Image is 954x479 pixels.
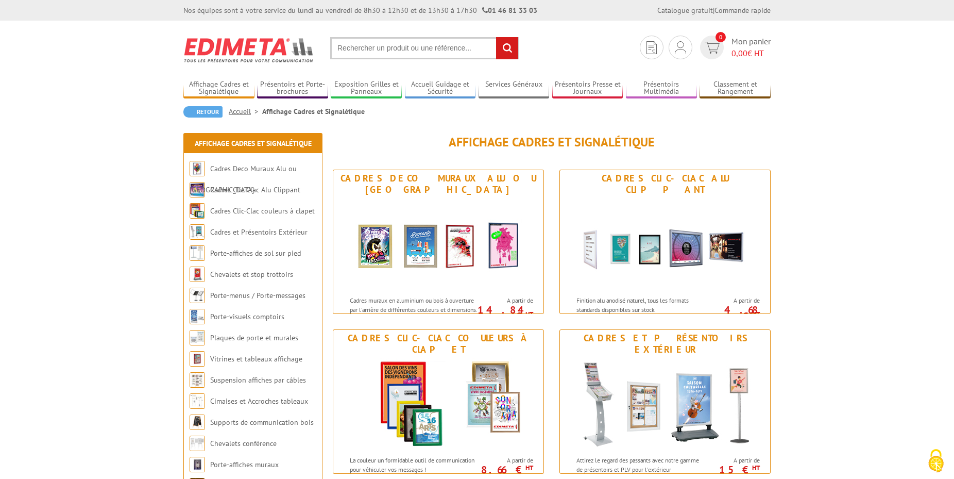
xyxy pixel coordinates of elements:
span: A partir de [707,296,760,305]
div: Cadres Clic-Clac Alu Clippant [563,173,768,195]
a: Affichage Cadres et Signalétique [195,139,312,148]
img: devis rapide [675,41,686,54]
a: Accueil Guidage et Sécurité [405,80,476,97]
span: A partir de [481,296,533,305]
img: Cookies (fenêtre modale) [923,448,949,474]
img: Cadres Deco Muraux Alu ou Bois [190,161,205,176]
a: Chevalets conférence [210,439,277,448]
a: Présentoirs Multimédia [626,80,697,97]
p: 8.66 € [475,467,533,473]
span: 0 [715,32,726,42]
div: Cadres Deco Muraux Alu ou [GEOGRAPHIC_DATA] [336,173,541,195]
img: Porte-affiches de sol sur pied [190,245,205,261]
span: A partir de [481,456,533,465]
img: Plaques de porte et murales [190,330,205,345]
a: Commande rapide [714,6,771,15]
input: rechercher [496,37,518,59]
div: Cadres et Présentoirs Extérieur [563,333,768,355]
a: Services Généraux [479,80,550,97]
strong: 01 46 81 33 03 [482,6,537,15]
img: devis rapide [705,42,720,54]
img: Vitrines et tableaux affichage [190,351,205,367]
p: 15 € [702,467,760,473]
a: Cadres et Présentoirs Extérieur [210,227,308,237]
img: Porte-visuels comptoirs [190,309,205,324]
img: Chevalets conférence [190,436,205,451]
img: Edimeta [183,31,315,69]
a: Vitrines et tableaux affichage [210,354,302,364]
img: Cadres Clic-Clac Alu Clippant [570,198,760,291]
a: Porte-menus / Porte-messages [210,291,305,300]
span: A partir de [707,456,760,465]
p: 14.84 € [475,307,533,319]
a: Exposition Grilles et Panneaux [331,80,402,97]
img: devis rapide [646,41,657,54]
a: Cimaises et Accroches tableaux [210,397,308,406]
a: Catalogue gratuit [657,6,713,15]
img: Chevalets et stop trottoirs [190,267,205,282]
img: Supports de communication bois [190,415,205,430]
a: Suspension affiches par câbles [210,375,306,385]
div: Cadres Clic-Clac couleurs à clapet [336,333,541,355]
a: Cadres Clic-Clac Alu Clippant Cadres Clic-Clac Alu Clippant Finition alu anodisé naturel, tous le... [559,170,771,314]
a: Supports de communication bois [210,418,314,427]
img: Cadres et Présentoirs Extérieur [570,358,760,451]
sup: HT [752,464,760,472]
img: Cadres Deco Muraux Alu ou Bois [343,198,534,291]
a: devis rapide 0 Mon panier 0,00€ HT [697,36,771,59]
a: Plaques de porte et murales [210,333,298,342]
span: 0,00 [731,48,747,58]
input: Rechercher un produit ou une référence... [330,37,519,59]
img: Suspension affiches par câbles [190,372,205,388]
a: Accueil [229,107,262,116]
a: Cadres Deco Muraux Alu ou [GEOGRAPHIC_DATA] [190,164,297,194]
a: Cadres et Présentoirs Extérieur Cadres et Présentoirs Extérieur Attirez le regard des passants av... [559,329,771,474]
img: Cimaises et Accroches tableaux [190,393,205,409]
p: La couleur un formidable outil de communication pour véhiculer vos messages ! [350,456,478,473]
sup: HT [525,464,533,472]
a: Porte-affiches de sol sur pied [210,249,301,258]
a: Retour [183,106,223,118]
img: Cadres et Présentoirs Extérieur [190,224,205,240]
a: Porte-visuels comptoirs [210,312,284,321]
img: Cadres Clic-Clac couleurs à clapet [190,203,205,219]
h1: Affichage Cadres et Signalétique [333,136,771,149]
a: Classement et Rangement [700,80,771,97]
p: Cadres muraux en aluminium ou bois à ouverture par l'arrière de différentes couleurs et dimension... [350,296,478,332]
li: Affichage Cadres et Signalétique [262,106,365,117]
a: Cadres Clic-Clac Alu Clippant [210,185,300,194]
a: Présentoirs et Porte-brochures [257,80,328,97]
span: Mon panier [731,36,771,59]
button: Cookies (fenêtre modale) [918,444,954,479]
a: Porte-affiches muraux [210,460,279,469]
a: Chevalets et stop trottoirs [210,270,293,279]
p: Attirez le regard des passants avec notre gamme de présentoirs et PLV pour l'extérieur [576,456,704,473]
span: € HT [731,47,771,59]
a: Présentoirs Presse et Journaux [552,80,623,97]
a: Cadres Deco Muraux Alu ou [GEOGRAPHIC_DATA] Cadres Deco Muraux Alu ou Bois Cadres muraux en alumi... [333,170,544,314]
a: Cadres Clic-Clac couleurs à clapet [210,206,315,216]
p: 4.68 € [702,307,760,319]
a: Affichage Cadres et Signalétique [183,80,254,97]
sup: HT [525,310,533,319]
sup: HT [752,310,760,319]
img: Cadres Clic-Clac couleurs à clapet [343,358,534,451]
p: Finition alu anodisé naturel, tous les formats standards disponibles sur stock. [576,296,704,313]
div: | [657,5,771,15]
img: Porte-menus / Porte-messages [190,288,205,303]
div: Nos équipes sont à votre service du lundi au vendredi de 8h30 à 12h30 et de 13h30 à 17h30 [183,5,537,15]
a: Cadres Clic-Clac couleurs à clapet Cadres Clic-Clac couleurs à clapet La couleur un formidable ou... [333,329,544,474]
img: Porte-affiches muraux [190,457,205,472]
